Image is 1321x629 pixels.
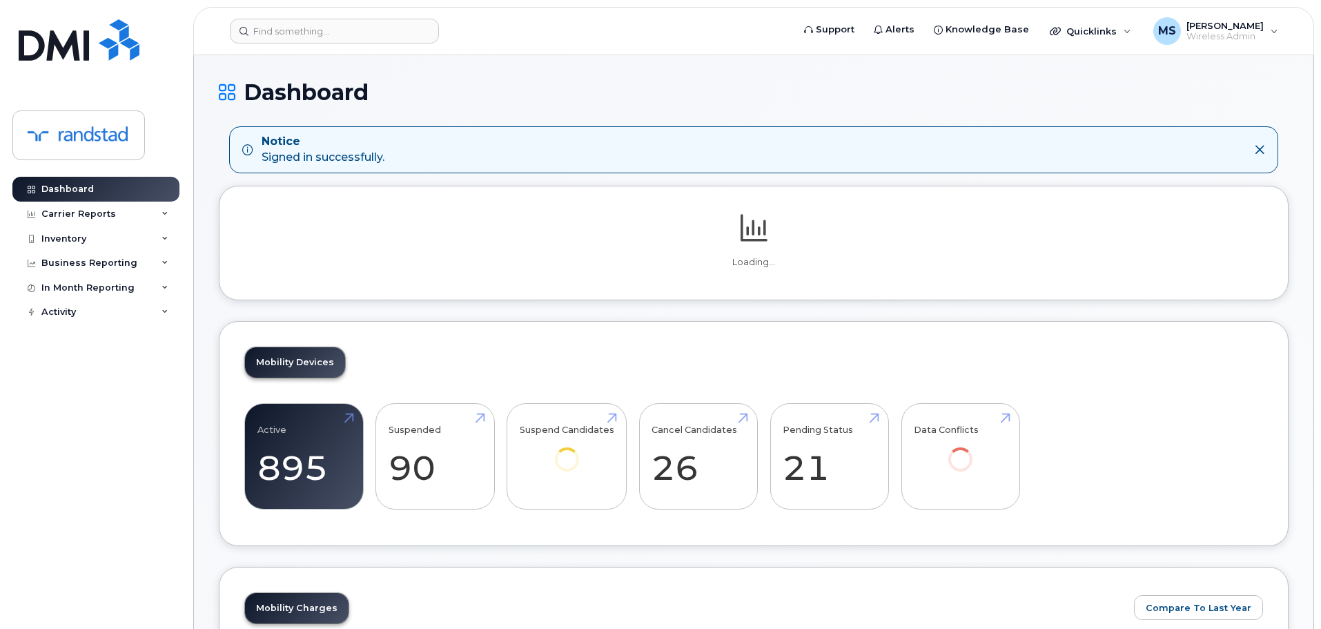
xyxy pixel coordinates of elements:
[389,411,482,502] a: Suspended 90
[262,134,384,150] strong: Notice
[652,411,745,502] a: Cancel Candidates 26
[262,134,384,166] div: Signed in successfully.
[219,80,1289,104] h1: Dashboard
[257,411,351,502] a: Active 895
[244,256,1263,269] p: Loading...
[783,411,876,502] a: Pending Status 21
[520,411,614,490] a: Suspend Candidates
[245,593,349,623] a: Mobility Charges
[245,347,345,378] a: Mobility Devices
[1134,595,1263,620] button: Compare To Last Year
[914,411,1007,490] a: Data Conflicts
[1146,601,1251,615] span: Compare To Last Year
